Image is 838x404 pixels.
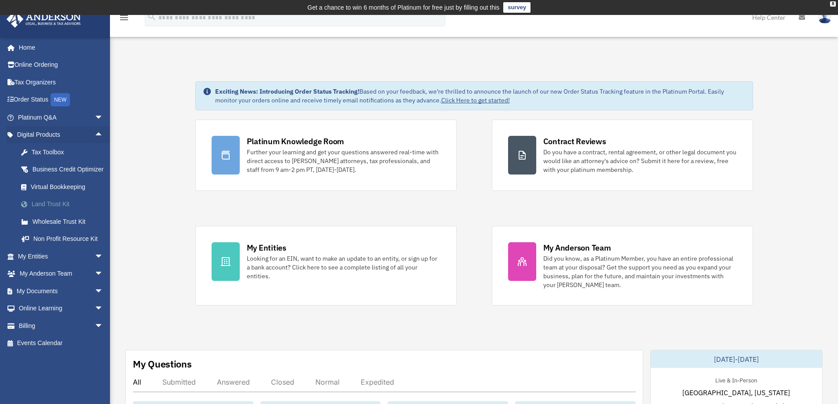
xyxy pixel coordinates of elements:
[247,148,440,174] div: Further your learning and get your questions answered real-time with direct access to [PERSON_NAM...
[6,282,117,300] a: My Documentsarrow_drop_down
[119,15,129,23] a: menu
[215,87,746,105] div: Based on your feedback, we're thrilled to announce the launch of our new Order Status Tracking fe...
[12,196,117,213] a: Land Trust Kit
[830,1,836,7] div: close
[361,378,394,386] div: Expedited
[503,2,531,13] a: survey
[818,11,831,24] img: User Pic
[6,91,117,109] a: Order StatusNEW
[95,300,112,318] span: arrow_drop_down
[95,282,112,300] span: arrow_drop_down
[31,199,106,210] div: Land Trust Kit
[492,120,753,191] a: Contract Reviews Do you have a contract, rental agreement, or other legal document you would like...
[6,335,117,352] a: Events Calendar
[217,378,250,386] div: Answered
[133,378,141,386] div: All
[492,226,753,306] a: My Anderson Team Did you know, as a Platinum Member, you have an entire professional team at your...
[6,247,117,265] a: My Entitiesarrow_drop_down
[195,120,457,191] a: Platinum Knowledge Room Further your learning and get your questions answered real-time with dire...
[147,12,157,22] i: search
[51,93,70,106] div: NEW
[4,11,84,28] img: Anderson Advisors Platinum Portal
[6,317,117,335] a: Billingarrow_drop_down
[315,378,340,386] div: Normal
[119,12,129,23] i: menu
[95,126,112,144] span: arrow_drop_up
[651,350,822,368] div: [DATE]-[DATE]
[95,317,112,335] span: arrow_drop_down
[31,147,106,158] div: Tax Toolbox
[6,300,117,317] a: Online Learningarrow_drop_down
[95,265,112,283] span: arrow_drop_down
[6,56,117,74] a: Online Ordering
[6,265,117,283] a: My Anderson Teamarrow_drop_down
[6,126,117,144] a: Digital Productsarrow_drop_up
[12,230,117,248] a: Non Profit Resource Kit
[543,242,611,253] div: My Anderson Team
[543,148,737,174] div: Do you have a contract, rental agreement, or other legal document you would like an attorney's ad...
[195,226,457,306] a: My Entities Looking for an EIN, want to make an update to an entity, or sign up for a bank accoun...
[95,247,112,266] span: arrow_drop_down
[6,73,117,91] a: Tax Organizers
[6,39,112,56] a: Home
[31,182,106,193] div: Virtual Bookkeeping
[215,87,359,95] strong: Exciting News: Introducing Order Status Tracking!
[6,109,117,126] a: Platinum Q&Aarrow_drop_down
[543,254,737,289] div: Did you know, as a Platinum Member, you have an entire professional team at your disposal? Get th...
[12,161,117,178] a: Business Credit Optimizer
[441,96,510,104] a: Click Here to get started!
[247,254,440,280] div: Looking for an EIN, want to make an update to an entity, or sign up for a bank account? Click her...
[682,387,790,398] span: [GEOGRAPHIC_DATA], [US_STATE]
[247,136,344,147] div: Platinum Knowledge Room
[31,164,106,175] div: Business Credit Optimizer
[708,375,764,384] div: Live & In-Person
[133,357,192,371] div: My Questions
[31,216,106,227] div: Wholesale Trust Kit
[12,213,117,230] a: Wholesale Trust Kit
[247,242,286,253] div: My Entities
[31,233,106,244] div: Non Profit Resource Kit
[543,136,606,147] div: Contract Reviews
[95,109,112,127] span: arrow_drop_down
[12,143,117,161] a: Tax Toolbox
[162,378,196,386] div: Submitted
[307,2,500,13] div: Get a chance to win 6 months of Platinum for free just by filling out this
[12,178,117,196] a: Virtual Bookkeeping
[271,378,294,386] div: Closed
